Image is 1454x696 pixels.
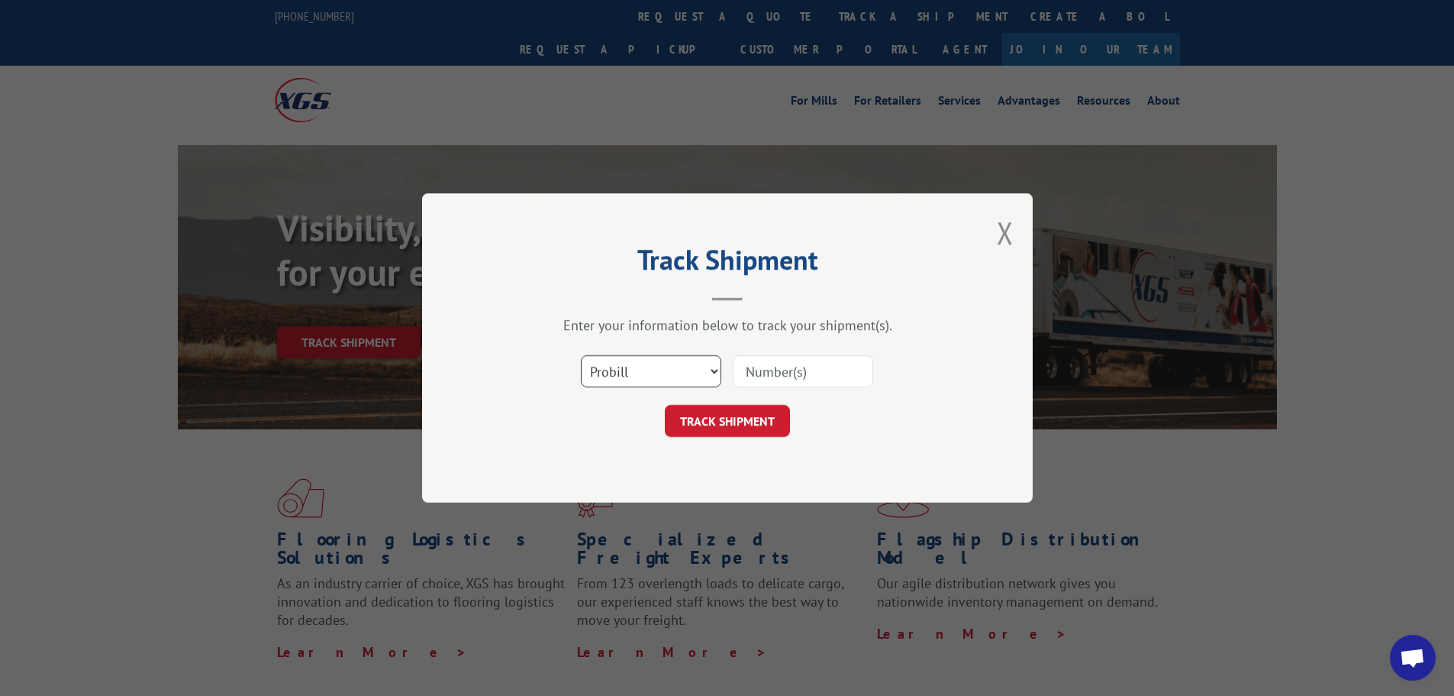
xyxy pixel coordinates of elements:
input: Number(s) [733,355,873,387]
div: Enter your information below to track your shipment(s). [498,316,956,334]
a: Open chat [1390,635,1436,681]
button: TRACK SHIPMENT [665,405,790,437]
h2: Track Shipment [498,249,956,278]
button: Close modal [997,212,1014,253]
